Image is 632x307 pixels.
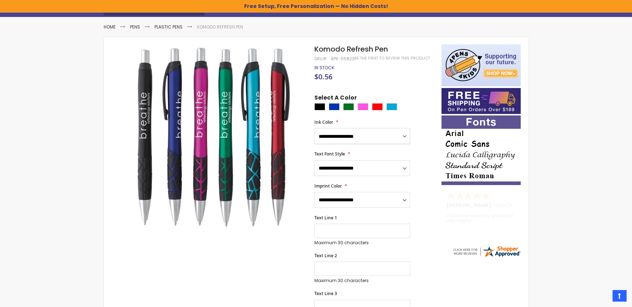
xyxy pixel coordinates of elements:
div: 4PK-55823 [331,56,354,62]
img: Komodo Refresh Pen [118,44,305,231]
span: Imprint Color [314,183,342,189]
span: Ink Color [314,119,333,125]
span: Text Line 2 [314,253,337,259]
a: Pens [130,24,140,30]
div: Black [314,103,325,110]
div: Green [343,103,354,110]
span: CO [497,202,505,209]
p: Maximum 30 characters [314,240,410,246]
div: Availability [314,65,334,71]
span: - , [494,202,559,209]
img: 4pens.com widget logo [452,245,521,258]
img: Free shipping on orders over $199 [441,88,521,114]
a: Be the first to review this product [354,56,430,61]
span: Text Line 3 [314,290,337,297]
span: Komodo Refresh Pen [314,44,388,54]
a: Plastic Pens [154,24,183,30]
span: In stock [314,65,334,71]
div: Blue [329,103,340,110]
img: font-personalization-examples [441,115,521,185]
div: Pink [358,103,368,110]
span: $0.56 [314,72,332,82]
p: Maximum 30 characters [314,278,410,284]
span: Text Font Style [314,151,345,157]
span: [PERSON_NAME] [447,202,494,209]
li: Komodo Refresh Pen [197,24,243,30]
span: Select A Color [314,94,357,104]
span: Text Line 1 [314,215,337,221]
a: Top [613,290,627,302]
div: Customer service is great and very helpful [447,213,516,229]
strong: SKU [314,56,328,62]
div: Turquoise [386,103,397,110]
a: Home [104,24,116,30]
img: 4pens 4 kids [441,44,521,86]
span: [GEOGRAPHIC_DATA] [506,202,559,209]
div: Red [372,103,383,110]
a: 4pens.com certificate URL [452,253,521,259]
